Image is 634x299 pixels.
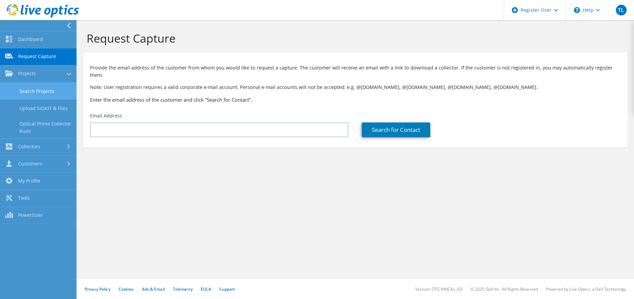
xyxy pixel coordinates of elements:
p: Note: User registration requires a valid corporate e-mail account. Personal e-mail accounts will ... [90,84,621,91]
span: TL [616,5,627,15]
a: Cookies [118,286,134,292]
a: EULA [201,286,211,292]
svg: \n [574,7,580,13]
h1: Request Capture [87,31,621,45]
a: Telemetry [173,286,193,292]
h3: Enter the email address of the customer and click “Search for Contact”. [90,96,621,103]
li: Powered by Live Optics, a Dell Technology [546,286,626,292]
li: © 2025 Dell Inc. All Rights Reserved [471,286,538,292]
a: Support [219,286,235,292]
a: Ads & Email [142,286,165,292]
label: Email Address [90,112,122,119]
li: Version: [TECHNICAL_ID] [415,286,462,292]
p: Provide the email address of the customer from whom you would like to request a capture. The cust... [90,64,621,79]
a: Search for Contact [362,122,430,137]
a: Privacy Policy [85,286,110,292]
